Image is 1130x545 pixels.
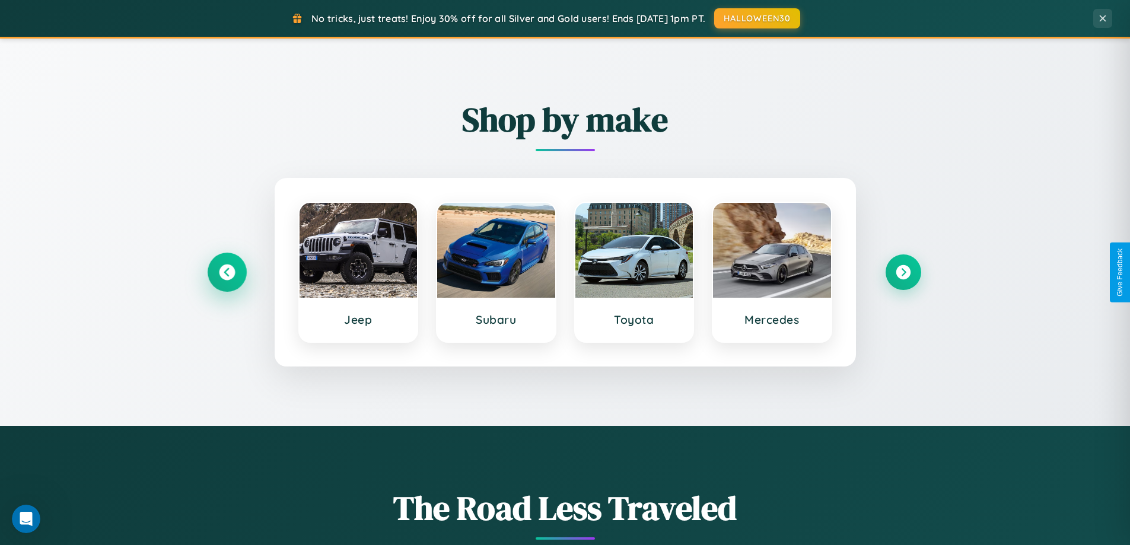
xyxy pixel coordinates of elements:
[209,485,921,531] h1: The Road Less Traveled
[1116,248,1124,297] div: Give Feedback
[12,505,40,533] iframe: Intercom live chat
[311,12,705,24] span: No tricks, just treats! Enjoy 30% off for all Silver and Gold users! Ends [DATE] 1pm PT.
[725,313,819,327] h3: Mercedes
[714,8,800,28] button: HALLOWEEN30
[209,97,921,142] h2: Shop by make
[311,313,406,327] h3: Jeep
[587,313,682,327] h3: Toyota
[449,313,543,327] h3: Subaru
